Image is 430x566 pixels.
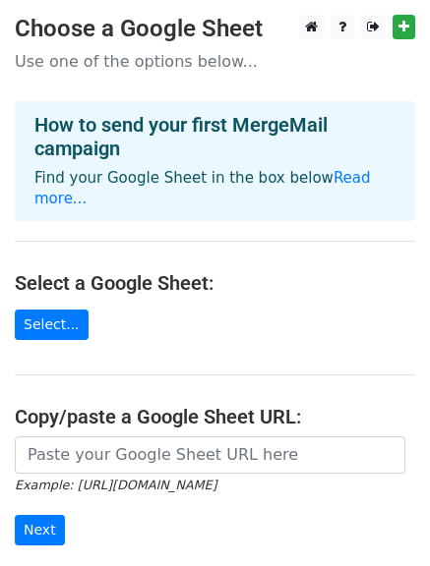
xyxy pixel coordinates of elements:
[34,169,371,207] a: Read more...
[15,15,415,43] h3: Choose a Google Sheet
[15,436,405,474] input: Paste your Google Sheet URL here
[15,271,415,295] h4: Select a Google Sheet:
[15,515,65,545] input: Next
[15,310,89,340] a: Select...
[34,113,396,160] h4: How to send your first MergeMail campaign
[15,405,415,428] h4: Copy/paste a Google Sheet URL:
[15,51,415,72] p: Use one of the options below...
[34,168,396,209] p: Find your Google Sheet in the box below
[15,478,216,492] small: Example: [URL][DOMAIN_NAME]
